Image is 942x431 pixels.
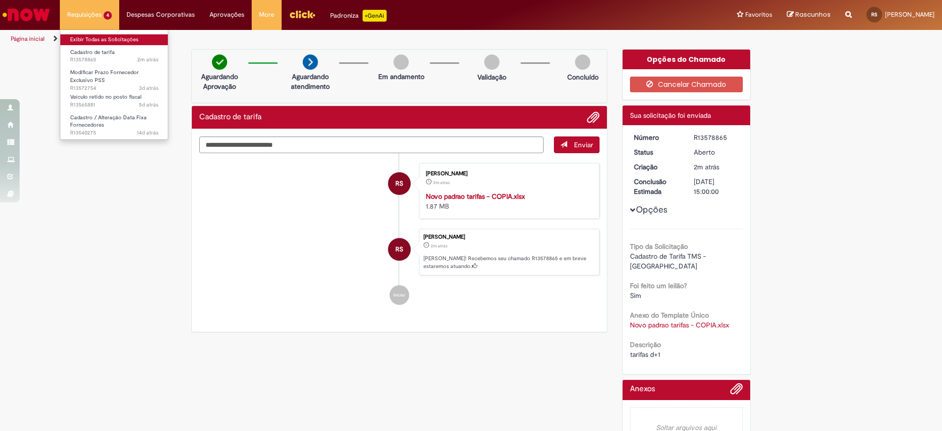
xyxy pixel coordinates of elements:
div: 29/09/2025 18:34:11 [694,162,739,172]
p: Em andamento [378,72,424,81]
time: 29/09/2025 18:34:13 [137,56,158,63]
p: Concluído [567,72,599,82]
textarea: Digite sua mensagem aqui... [199,136,544,153]
div: Opções do Chamado [623,50,751,69]
button: Cancelar Chamado [630,77,743,92]
b: Tipo da Solicitação [630,242,688,251]
span: R13540275 [70,129,158,137]
p: +GenAi [363,10,387,22]
span: Enviar [574,140,593,149]
div: Aberto [694,147,739,157]
a: Aberto R13578865 : Cadastro de tarifa [60,47,168,65]
span: 4 [104,11,112,20]
span: 2m atrás [431,243,447,249]
span: RS [871,11,877,18]
dt: Criação [627,162,687,172]
span: [PERSON_NAME] [885,10,935,19]
h2: Anexos [630,385,655,394]
dt: Conclusão Estimada [627,177,687,196]
span: Cadastro de Tarifa TMS - [GEOGRAPHIC_DATA] [630,252,708,270]
a: Rascunhos [787,10,831,20]
div: Padroniza [330,10,387,22]
img: img-circle-grey.png [484,54,499,70]
div: [PERSON_NAME] [423,234,594,240]
span: R13572754 [70,84,158,92]
span: Veículo retido no posto fiscal [70,93,141,101]
time: 29/09/2025 18:34:11 [431,243,447,249]
span: 3d atrás [139,84,158,92]
span: Favoritos [745,10,772,20]
span: tarifas d+1 [630,350,660,359]
span: Cadastro / Alteração Data Fixa Fornecedores [70,114,147,129]
span: 5d atrás [139,101,158,108]
a: Download de Novo padrao tarifas - COPIA.xlsx [630,321,729,329]
dt: Número [627,133,687,142]
time: 29/09/2025 18:34:00 [433,180,450,186]
a: Aberto R13572754 : Modificar Prazo Fornecedor Exclusivo PSS [60,67,168,88]
img: click_logo_yellow_360x200.png [289,7,315,22]
button: Adicionar anexos [587,111,600,124]
span: R13565881 [70,101,158,109]
p: [PERSON_NAME]! Recebemos seu chamado R13578865 e em breve estaremos atuando. [423,255,594,270]
b: Foi feito um leilão? [630,281,687,290]
span: Sua solicitação foi enviada [630,111,711,120]
div: 1.87 MB [426,191,589,211]
ul: Requisições [60,29,168,140]
a: Exibir Todas as Solicitações [60,34,168,45]
span: RS [395,238,403,261]
span: Aprovações [209,10,244,20]
p: Aguardando Aprovação [196,72,243,91]
a: Aberto R13565881 : Veículo retido no posto fiscal [60,92,168,110]
span: Despesas Corporativas [127,10,195,20]
div: Rodrigo Alves Da Silva [388,172,411,195]
time: 27/09/2025 10:04:53 [139,84,158,92]
div: [PERSON_NAME] [426,171,589,177]
a: Aberto R13540275 : Cadastro / Alteração Data Fixa Fornecedores [60,112,168,134]
span: 2m atrás [694,162,719,171]
img: ServiceNow [1,5,52,25]
img: img-circle-grey.png [393,54,409,70]
button: Adicionar anexos [730,382,743,400]
time: 16/09/2025 15:17:31 [137,129,158,136]
span: 2m atrás [137,56,158,63]
time: 25/09/2025 10:51:30 [139,101,158,108]
span: 14d atrás [137,129,158,136]
a: Novo padrao tarifas - COPIA.xlsx [426,192,525,201]
img: img-circle-grey.png [575,54,590,70]
span: RS [395,172,403,195]
img: check-circle-green.png [212,54,227,70]
time: 29/09/2025 18:34:11 [694,162,719,171]
span: 2m atrás [433,180,450,186]
span: Rascunhos [795,10,831,19]
h2: Cadastro de tarifa Histórico de tíquete [199,113,262,122]
p: Aguardando atendimento [287,72,334,91]
span: More [259,10,274,20]
span: Modificar Prazo Fornecedor Exclusivo PSS [70,69,139,84]
span: Sim [630,291,641,300]
div: [DATE] 15:00:00 [694,177,739,196]
img: arrow-next.png [303,54,318,70]
ul: Histórico de tíquete [199,153,600,315]
a: Página inicial [11,35,45,43]
span: Requisições [67,10,102,20]
div: R13578865 [694,133,739,142]
b: Descrição [630,340,661,349]
li: Rodrigo Alves Da Silva [199,229,600,276]
span: Cadastro de tarifa [70,49,115,56]
button: Enviar [554,136,600,153]
b: Anexo do Template Único [630,311,709,320]
p: Validação [477,72,506,82]
span: R13578865 [70,56,158,64]
ul: Trilhas de página [7,30,621,48]
div: Rodrigo Alves Da Silva [388,238,411,261]
dt: Status [627,147,687,157]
